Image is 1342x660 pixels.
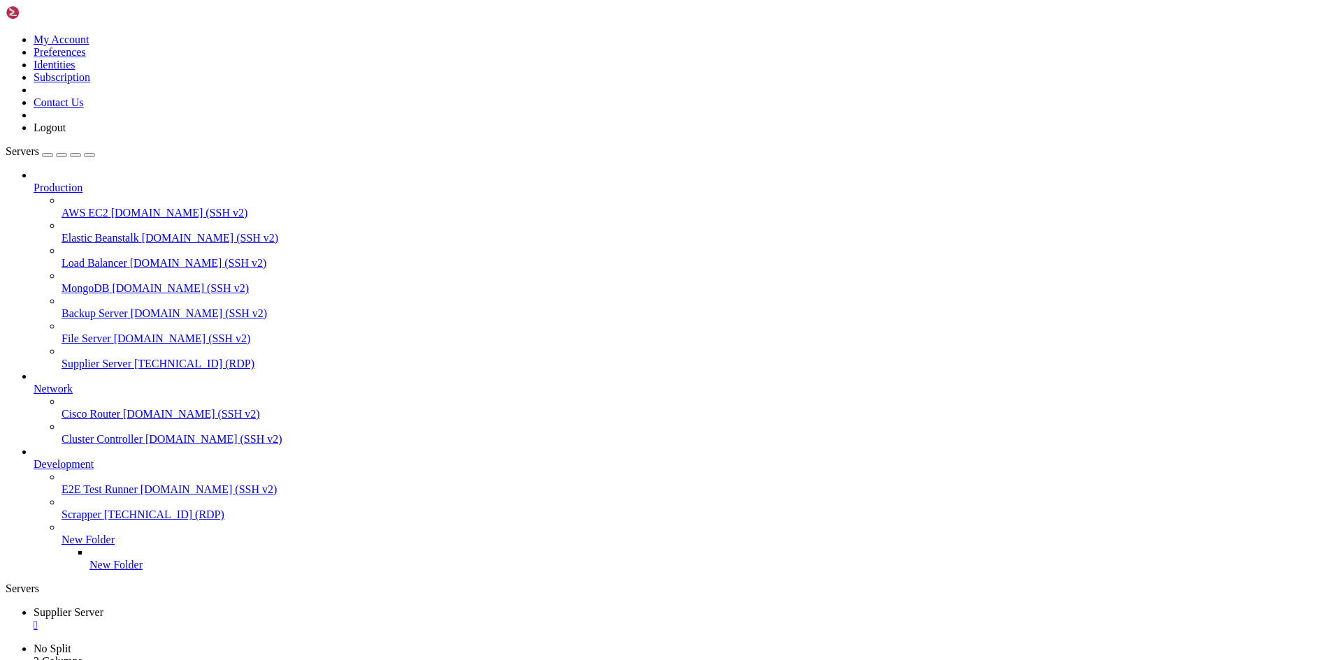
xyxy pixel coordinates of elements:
span: Cluster Controller [62,433,143,445]
span: Network [34,383,73,395]
span: AWS EC2 [62,207,108,219]
span: New Folder [62,534,115,545]
a: Load Balancer [DOMAIN_NAME] (SSH v2) [62,257,1336,270]
span: New Folder [89,559,143,571]
a: Backup Server [DOMAIN_NAME] (SSH v2) [62,307,1336,320]
li: MongoDB [DOMAIN_NAME] (SSH v2) [62,270,1336,295]
a: Servers [6,145,95,157]
span: Development [34,458,94,470]
a: New Folder [89,559,1336,571]
a: Contact Us [34,96,84,108]
li: AWS EC2 [DOMAIN_NAME] (SSH v2) [62,194,1336,219]
li: File Server [DOMAIN_NAME] (SSH v2) [62,320,1336,345]
li: E2E Test Runner [DOMAIN_NAME] (SSH v2) [62,471,1336,496]
a: Development [34,458,1336,471]
a: Cisco Router [DOMAIN_NAME] (SSH v2) [62,408,1336,420]
a: Subscription [34,71,90,83]
span: [DOMAIN_NAME] (SSH v2) [145,433,282,445]
a: My Account [34,34,89,45]
a: Logout [34,122,66,133]
a: AWS EC2 [DOMAIN_NAME] (SSH v2) [62,207,1336,219]
a: E2E Test Runner [DOMAIN_NAME] (SSH v2) [62,483,1336,496]
a: Scrapper [TECHNICAL_ID] (RDP) [62,508,1336,521]
span: Supplier Server [62,358,131,369]
li: Elastic Beanstalk [DOMAIN_NAME] (SSH v2) [62,219,1336,244]
span: [DOMAIN_NAME] (SSH v2) [142,232,279,244]
a: Network [34,383,1336,395]
span: [DOMAIN_NAME] (SSH v2) [131,307,268,319]
li: Cisco Router [DOMAIN_NAME] (SSH v2) [62,395,1336,420]
a: Supplier Server [34,606,1336,631]
span: [TECHNICAL_ID] (RDP) [104,508,224,520]
li: Development [34,446,1336,571]
li: Network [34,370,1336,446]
span: [TECHNICAL_ID] (RDP) [134,358,254,369]
a: Cluster Controller [DOMAIN_NAME] (SSH v2) [62,433,1336,446]
span: Backup Server [62,307,128,319]
span: Production [34,182,82,193]
li: Cluster Controller [DOMAIN_NAME] (SSH v2) [62,420,1336,446]
span: Scrapper [62,508,101,520]
li: Backup Server [DOMAIN_NAME] (SSH v2) [62,295,1336,320]
li: Load Balancer [DOMAIN_NAME] (SSH v2) [62,244,1336,270]
li: Scrapper [TECHNICAL_ID] (RDP) [62,496,1336,521]
span: Cisco Router [62,408,120,420]
span: Servers [6,145,39,157]
span: [DOMAIN_NAME] (SSH v2) [111,207,248,219]
a:  [34,619,1336,631]
a: File Server [DOMAIN_NAME] (SSH v2) [62,332,1336,345]
a: Supplier Server [TECHNICAL_ID] (RDP) [62,358,1336,370]
span: Elastic Beanstalk [62,232,139,244]
a: Elastic Beanstalk [DOMAIN_NAME] (SSH v2) [62,232,1336,244]
span: Load Balancer [62,257,127,269]
span: [DOMAIN_NAME] (SSH v2) [130,257,267,269]
span: E2E Test Runner [62,483,138,495]
a: No Split [34,643,71,654]
span: MongoDB [62,282,109,294]
span: [DOMAIN_NAME] (SSH v2) [114,332,251,344]
div: Servers [6,582,1336,595]
a: Identities [34,59,75,71]
span: [DOMAIN_NAME] (SSH v2) [112,282,249,294]
img: Shellngn [6,6,86,20]
li: New Folder [62,521,1336,571]
li: Production [34,169,1336,370]
span: [DOMAIN_NAME] (SSH v2) [123,408,260,420]
li: New Folder [89,546,1336,571]
span: File Server [62,332,111,344]
a: Preferences [34,46,86,58]
span: [DOMAIN_NAME] (SSH v2) [140,483,277,495]
a: MongoDB [DOMAIN_NAME] (SSH v2) [62,282,1336,295]
a: Production [34,182,1336,194]
li: Supplier Server [TECHNICAL_ID] (RDP) [62,345,1336,370]
a: New Folder [62,534,1336,546]
span: Supplier Server [34,606,103,618]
